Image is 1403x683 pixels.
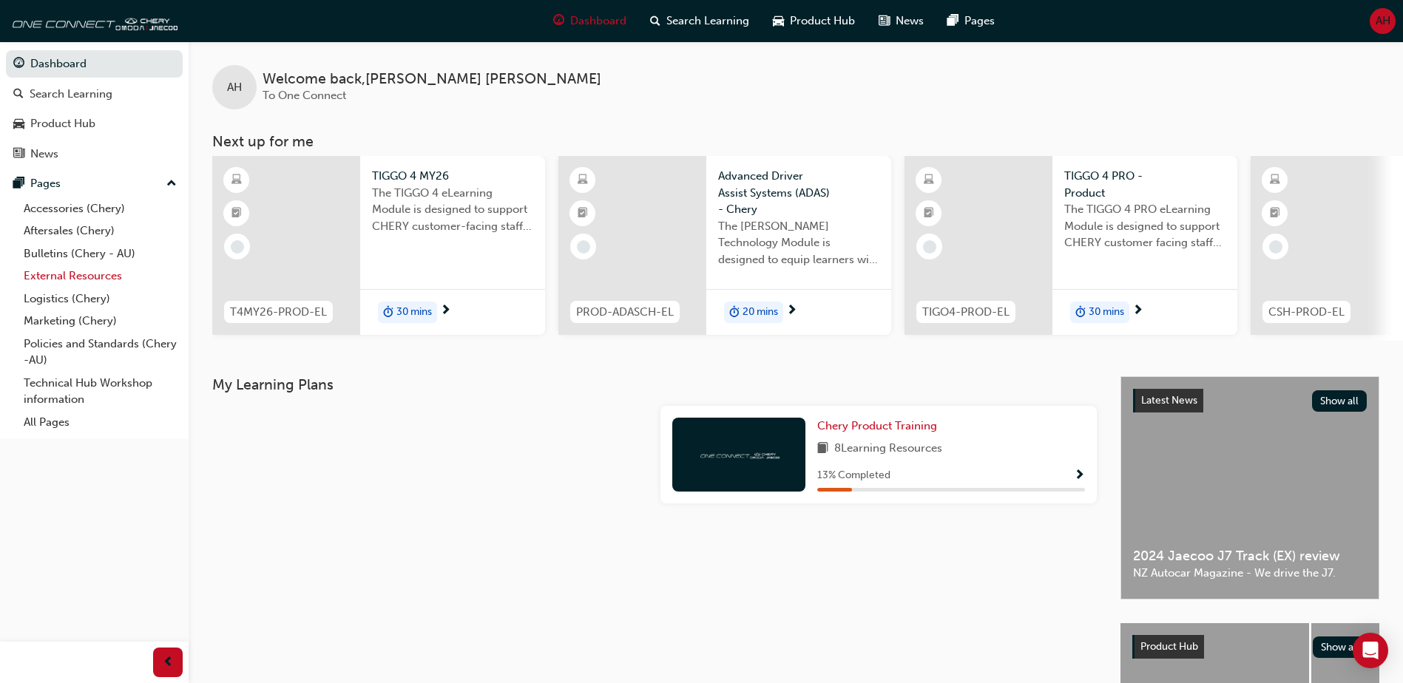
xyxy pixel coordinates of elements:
[1353,633,1388,668] div: Open Intercom Messenger
[6,170,183,197] button: Pages
[1074,466,1085,485] button: Show Progress
[896,13,924,30] span: News
[383,303,393,322] span: duration-icon
[30,175,61,192] div: Pages
[18,265,183,288] a: External Resources
[923,240,936,254] span: learningRecordVerb_NONE-icon
[212,156,545,335] a: T4MY26-PROD-ELTIGGO 4 MY26The TIGGO 4 eLearning Module is designed to support CHERY customer-faci...
[263,71,601,88] span: Welcome back , [PERSON_NAME] [PERSON_NAME]
[1141,394,1197,407] span: Latest News
[1132,635,1367,659] a: Product HubShow all
[867,6,936,36] a: news-iconNews
[761,6,867,36] a: car-iconProduct Hub
[1089,304,1124,321] span: 30 mins
[7,6,178,35] img: oneconnect
[541,6,638,36] a: guage-iconDashboard
[924,204,934,223] span: booktick-icon
[166,174,177,194] span: up-icon
[231,171,242,190] span: learningResourceType_ELEARNING-icon
[1064,201,1225,251] span: The TIGGO 4 PRO eLearning Module is designed to support CHERY customer facing staff with the prod...
[1075,303,1086,322] span: duration-icon
[817,419,937,432] span: Chery Product Training
[570,13,626,30] span: Dashboard
[1270,204,1280,223] span: booktick-icon
[729,303,740,322] span: duration-icon
[790,13,855,30] span: Product Hub
[13,58,24,71] span: guage-icon
[231,240,244,254] span: learningRecordVerb_NONE-icon
[698,447,780,461] img: oneconnect
[743,304,778,321] span: 20 mins
[650,12,660,30] span: search-icon
[964,13,995,30] span: Pages
[189,133,1403,150] h3: Next up for me
[1370,8,1396,34] button: AH
[6,110,183,137] a: Product Hub
[1133,565,1367,582] span: NZ Autocar Magazine - We drive the J7.
[13,118,24,131] span: car-icon
[1133,548,1367,565] span: 2024 Jaecoo J7 Track (EX) review
[396,304,432,321] span: 30 mins
[905,156,1237,335] a: TIGO4-PROD-ELTIGGO 4 PRO - ProductThe TIGGO 4 PRO eLearning Module is designed to support CHERY c...
[13,148,24,161] span: news-icon
[718,168,879,218] span: Advanced Driver Assist Systems (ADAS) - Chery
[6,140,183,168] a: News
[576,304,674,321] span: PROD-ADASCH-EL
[553,12,564,30] span: guage-icon
[18,333,183,372] a: Policies and Standards (Chery -AU)
[924,171,934,190] span: learningResourceType_ELEARNING-icon
[922,304,1010,321] span: TIGO4-PROD-EL
[578,204,588,223] span: booktick-icon
[13,88,24,101] span: search-icon
[18,310,183,333] a: Marketing (Chery)
[18,372,183,411] a: Technical Hub Workshop information
[18,220,183,242] a: Aftersales (Chery)
[817,467,890,484] span: 13 % Completed
[6,50,183,78] a: Dashboard
[638,6,761,36] a: search-iconSearch Learning
[6,81,183,108] a: Search Learning
[18,411,183,434] a: All Pages
[773,12,784,30] span: car-icon
[1074,469,1085,483] span: Show Progress
[666,13,749,30] span: Search Learning
[936,6,1007,36] a: pages-iconPages
[372,185,533,235] span: The TIGGO 4 eLearning Module is designed to support CHERY customer-facing staff with the product ...
[231,204,242,223] span: booktick-icon
[558,156,891,335] a: PROD-ADASCH-ELAdvanced Driver Assist Systems (ADAS) - CheryThe [PERSON_NAME] Technology Module is...
[13,177,24,191] span: pages-icon
[1120,376,1379,599] a: Latest NewsShow all2024 Jaecoo J7 Track (EX) reviewNZ Autocar Magazine - We drive the J7.
[263,89,346,102] span: To One Connect
[817,440,828,458] span: book-icon
[577,240,590,254] span: learningRecordVerb_NONE-icon
[1140,640,1198,653] span: Product Hub
[1064,168,1225,201] span: TIGGO 4 PRO - Product
[372,168,533,185] span: TIGGO 4 MY26
[30,115,95,132] div: Product Hub
[1270,171,1280,190] span: learningResourceType_ELEARNING-icon
[817,418,943,435] a: Chery Product Training
[18,288,183,310] a: Logistics (Chery)
[18,197,183,220] a: Accessories (Chery)
[6,47,183,170] button: DashboardSearch LearningProduct HubNews
[1268,304,1345,321] span: CSH-PROD-EL
[718,218,879,268] span: The [PERSON_NAME] Technology Module is designed to equip learners with essential knowledge about ...
[230,304,327,321] span: T4MY26-PROD-EL
[1269,240,1282,254] span: learningRecordVerb_NONE-icon
[1132,305,1143,318] span: next-icon
[1313,636,1368,658] button: Show all
[30,146,58,163] div: News
[212,376,1097,393] h3: My Learning Plans
[578,171,588,190] span: learningResourceType_ELEARNING-icon
[947,12,959,30] span: pages-icon
[440,305,451,318] span: next-icon
[1312,390,1367,412] button: Show all
[1376,13,1390,30] span: AH
[163,653,174,672] span: prev-icon
[18,242,183,265] a: Bulletins (Chery - AU)
[786,305,797,318] span: next-icon
[227,79,242,96] span: AH
[1133,389,1367,412] a: Latest NewsShow all
[879,12,890,30] span: news-icon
